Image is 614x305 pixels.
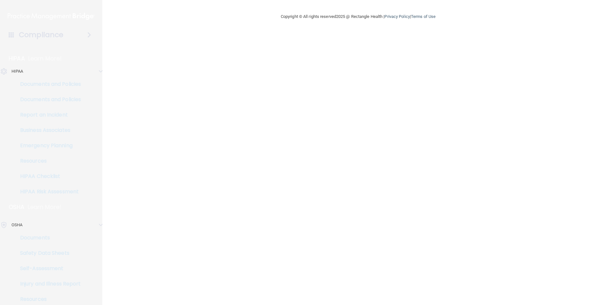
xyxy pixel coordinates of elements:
[241,6,475,27] div: Copyright © All rights reserved 2025 @ Rectangle Health | |
[4,173,91,180] p: HIPAA Checklist
[4,250,91,256] p: Safety Data Sheets
[28,55,62,62] p: Learn More!
[4,265,91,272] p: Self-Assessment
[4,235,91,241] p: Documents
[411,14,436,19] a: Terms of Use
[8,10,95,23] img: PMB logo
[4,158,91,164] p: Resources
[4,189,91,195] p: HIPAA Risk Assessment
[4,142,91,149] p: Emergency Planning
[4,81,91,87] p: Documents and Policies
[4,281,91,287] p: Injury and Illness Report
[9,55,25,62] p: HIPAA
[28,203,62,211] p: Learn More!
[9,203,25,211] p: OSHA
[384,14,410,19] a: Privacy Policy
[12,221,22,229] p: OSHA
[4,296,91,302] p: Resources
[4,127,91,133] p: Business Associates
[4,112,91,118] p: Report an Incident
[12,68,23,75] p: HIPAA
[19,30,63,39] h4: Compliance
[4,96,91,103] p: Documents and Policies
